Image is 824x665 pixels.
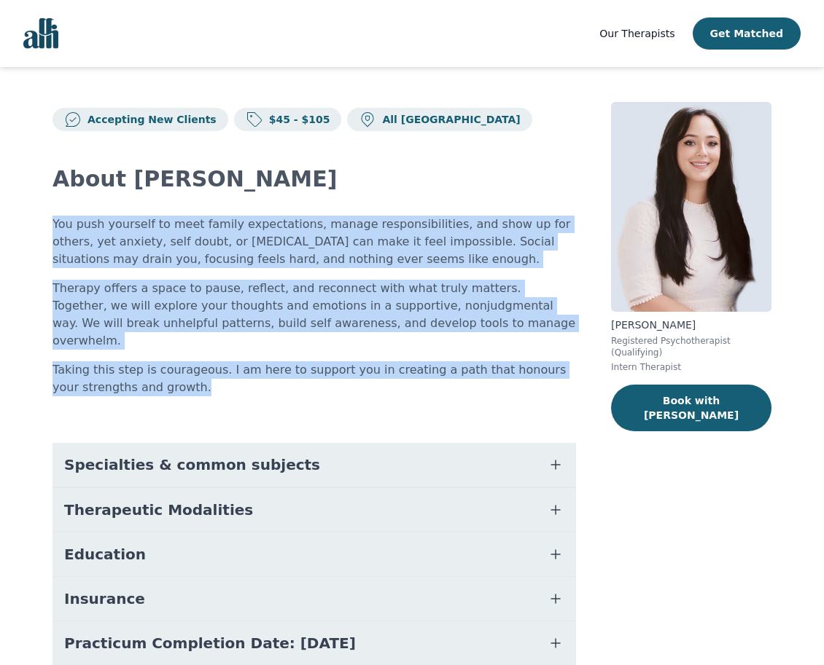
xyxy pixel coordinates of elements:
p: [PERSON_NAME] [611,318,771,332]
img: alli logo [23,18,58,49]
a: Our Therapists [599,25,675,42]
img: Gloria_Zambrano [611,102,771,312]
button: Specialties & common subjects [53,443,576,487]
span: Specialties & common subjects [64,455,320,475]
p: Intern Therapist [611,361,771,373]
button: Get Matched [693,17,801,50]
p: $45 - $105 [263,112,330,127]
p: Registered Psychotherapist (Qualifying) [611,335,771,358]
button: Book with [PERSON_NAME] [611,385,771,431]
button: Insurance [53,577,576,621]
span: Insurance [64,589,145,609]
p: Taking this step is courageous. I am here to support you in creating a path that honours your str... [53,361,576,396]
span: Our Therapists [599,28,675,39]
span: Therapeutic Modalities [64,500,253,520]
p: Therapy offers a space to pause, reflect, and reconnect with what truly matters. Together, we wil... [53,280,576,350]
span: Practicum Completion Date: [DATE] [64,633,356,653]
p: You push yourself to meet family expectations, manage responsibilities, and show up for others, y... [53,216,576,268]
button: Therapeutic Modalities [53,488,576,532]
button: Practicum Completion Date: [DATE] [53,621,576,665]
p: Accepting New Clients [82,112,217,127]
button: Education [53,532,576,576]
p: All [GEOGRAPHIC_DATA] [376,112,520,127]
h2: About [PERSON_NAME] [53,166,576,192]
span: Education [64,544,146,564]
